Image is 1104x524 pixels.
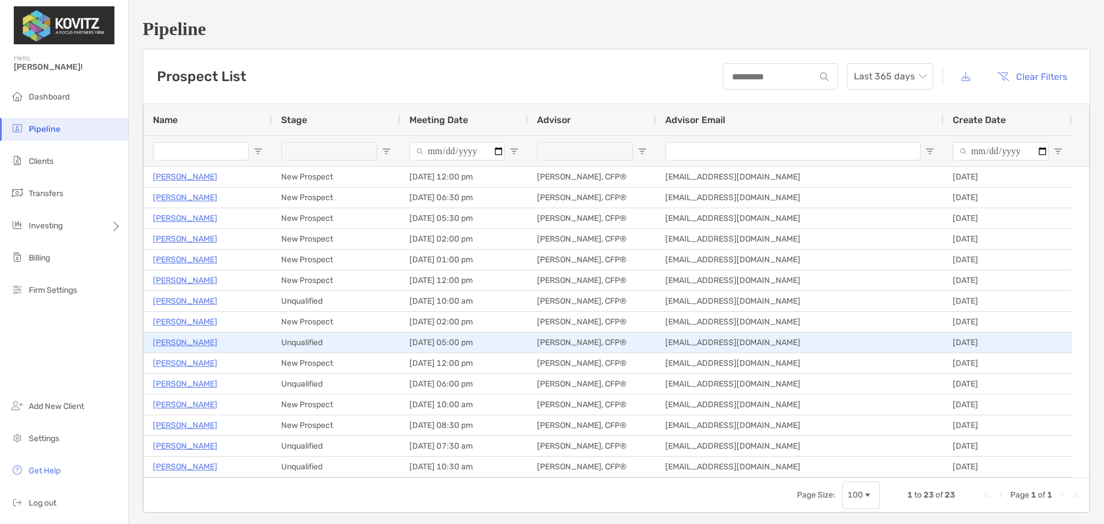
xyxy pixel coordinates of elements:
div: New Prospect [272,353,400,373]
div: [DATE] 10:00 am [400,291,528,311]
div: [PERSON_NAME], CFP® [528,229,656,249]
input: Name Filter Input [153,142,249,160]
div: Page Size [842,481,880,509]
p: [PERSON_NAME] [153,170,217,184]
div: Unqualified [272,457,400,477]
img: transfers icon [10,186,24,200]
h3: Prospect List [157,68,246,85]
div: [EMAIL_ADDRESS][DOMAIN_NAME] [656,291,944,311]
div: [DATE] [944,312,1072,332]
img: clients icon [10,154,24,167]
a: [PERSON_NAME] [153,253,217,267]
button: Open Filter Menu [382,147,391,156]
div: [PERSON_NAME], CFP® [528,374,656,394]
div: [PERSON_NAME], CFP® [528,457,656,477]
span: Meeting Date [409,114,468,125]
div: [DATE] 06:30 pm [400,188,528,208]
div: [EMAIL_ADDRESS][DOMAIN_NAME] [656,270,944,290]
span: Get Help [29,466,60,476]
div: [PERSON_NAME], CFP® [528,270,656,290]
span: 23 [945,490,955,500]
div: [EMAIL_ADDRESS][DOMAIN_NAME] [656,436,944,456]
span: Log out [29,498,56,508]
div: [DATE] 08:30 pm [400,415,528,435]
img: settings icon [10,431,24,445]
div: [PERSON_NAME], CFP® [528,415,656,435]
input: Create Date Filter Input [953,142,1049,160]
div: [EMAIL_ADDRESS][DOMAIN_NAME] [656,229,944,249]
a: [PERSON_NAME] [153,439,217,453]
div: [DATE] [944,250,1072,270]
img: Zoe Logo [14,5,114,46]
div: [PERSON_NAME], CFP® [528,353,656,373]
span: Clients [29,156,53,166]
div: [EMAIL_ADDRESS][DOMAIN_NAME] [656,415,944,435]
img: add_new_client icon [10,399,24,412]
p: [PERSON_NAME] [153,418,217,433]
span: Last 365 days [854,64,926,89]
div: [PERSON_NAME], CFP® [528,395,656,415]
div: [EMAIL_ADDRESS][DOMAIN_NAME] [656,374,944,394]
div: New Prospect [272,250,400,270]
div: Next Page [1057,491,1066,500]
button: Open Filter Menu [509,147,519,156]
div: [EMAIL_ADDRESS][DOMAIN_NAME] [656,353,944,373]
div: Previous Page [996,491,1006,500]
div: [PERSON_NAME], CFP® [528,312,656,332]
span: Pipeline [29,124,60,134]
span: 1 [1047,490,1052,500]
p: [PERSON_NAME] [153,315,217,329]
div: [DATE] [944,332,1072,353]
div: [DATE] 06:00 pm [400,374,528,394]
div: [DATE] 10:00 am [400,395,528,415]
div: New Prospect [272,395,400,415]
div: New Prospect [272,312,400,332]
div: [DATE] 02:00 pm [400,312,528,332]
span: of [936,490,943,500]
button: Open Filter Menu [638,147,647,156]
a: [PERSON_NAME] [153,190,217,205]
div: [DATE] 12:00 pm [400,167,528,187]
a: [PERSON_NAME] [153,273,217,288]
div: [EMAIL_ADDRESS][DOMAIN_NAME] [656,395,944,415]
span: Settings [29,434,59,443]
div: Unqualified [272,436,400,456]
div: [DATE] [944,374,1072,394]
span: 23 [923,490,934,500]
input: Advisor Email Filter Input [665,142,921,160]
div: [PERSON_NAME], CFP® [528,188,656,208]
a: [PERSON_NAME] [153,377,217,391]
div: Unqualified [272,291,400,311]
div: [PERSON_NAME], CFP® [528,436,656,456]
img: input icon [820,72,829,81]
span: Create Date [953,114,1006,125]
div: [DATE] 10:30 am [400,457,528,477]
span: Investing [29,221,63,231]
p: [PERSON_NAME] [153,211,217,225]
img: dashboard icon [10,89,24,103]
div: [DATE] [944,291,1072,311]
span: Billing [29,253,50,263]
button: Clear Filters [988,64,1076,89]
span: to [914,490,922,500]
div: [EMAIL_ADDRESS][DOMAIN_NAME] [656,332,944,353]
span: Stage [281,114,307,125]
div: [EMAIL_ADDRESS][DOMAIN_NAME] [656,312,944,332]
span: Dashboard [29,92,70,102]
div: [PERSON_NAME], CFP® [528,208,656,228]
div: New Prospect [272,415,400,435]
div: [EMAIL_ADDRESS][DOMAIN_NAME] [656,457,944,477]
div: First Page [983,491,992,500]
div: [PERSON_NAME], CFP® [528,250,656,270]
span: Add New Client [29,401,84,411]
div: [PERSON_NAME], CFP® [528,167,656,187]
div: [DATE] [944,208,1072,228]
div: New Prospect [272,229,400,249]
span: Page [1010,490,1029,500]
button: Open Filter Menu [254,147,263,156]
span: Transfers [29,189,63,198]
span: 1 [907,490,913,500]
a: [PERSON_NAME] [153,335,217,350]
